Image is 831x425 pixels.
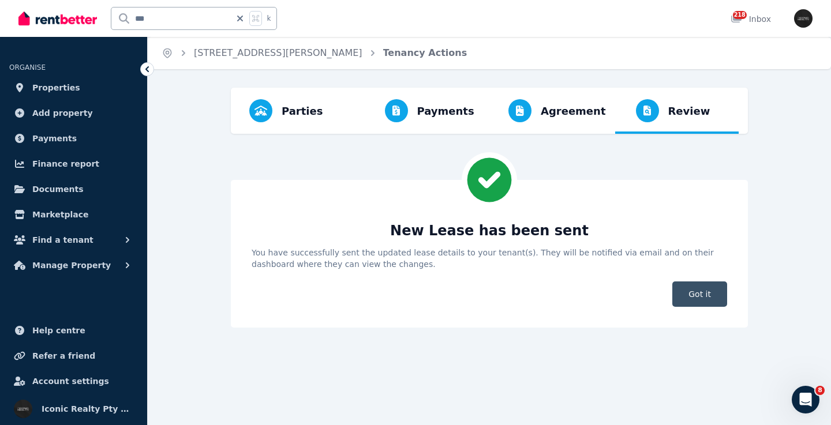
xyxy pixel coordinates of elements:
[383,47,467,58] a: Tenancy Actions
[42,402,133,416] span: Iconic Realty Pty Ltd
[9,203,138,226] a: Marketplace
[9,152,138,175] a: Finance report
[9,178,138,201] a: Documents
[231,88,748,134] nav: Progress
[14,400,32,418] img: Iconic Realty Pty Ltd
[32,233,93,247] span: Find a tenant
[267,14,271,23] span: k
[9,228,138,251] button: Find a tenant
[794,9,813,28] img: Iconic Realty Pty Ltd
[194,47,362,58] a: [STREET_ADDRESS][PERSON_NAME]
[792,386,819,413] iframe: Intercom live chat
[32,131,77,145] span: Payments
[733,11,747,19] span: 218
[390,221,589,240] h3: New Lease has been sent
[9,127,138,150] a: Payments
[731,13,771,25] div: Inbox
[32,349,95,363] span: Refer a friend
[9,101,138,125] a: Add property
[32,208,88,221] span: Marketplace
[32,81,80,95] span: Properties
[815,386,825,395] span: 8
[9,319,138,342] a: Help centre
[32,324,85,337] span: Help centre
[9,254,138,277] button: Manage Property
[252,247,727,270] p: You have successfully sent the updated lease details to your tenant(s). They will be notified via...
[9,344,138,367] a: Refer a friend
[672,281,727,307] span: Got it
[148,37,481,69] nav: Breadcrumb
[9,370,138,393] a: Account settings
[32,106,93,120] span: Add property
[32,258,111,272] span: Manage Property
[32,374,109,388] span: Account settings
[9,76,138,99] a: Properties
[18,10,97,27] img: RentBetter
[32,157,99,171] span: Finance report
[32,182,84,196] span: Documents
[9,63,46,72] span: ORGANISE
